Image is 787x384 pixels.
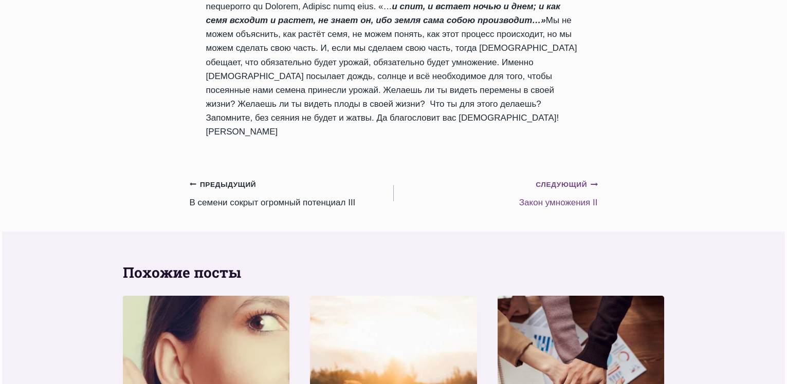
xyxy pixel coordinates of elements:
h2: Похожие посты [123,262,665,283]
em: и спит, и встает ночью и днем; и как семя всходит и растет, не знает он, ибо земля сама собою про... [206,2,560,25]
small: Следующий [536,179,597,190]
a: ПредыдущийB семени сокрыт огромный потенциал III [190,177,394,209]
a: СледующийЗакон умножения II [394,177,598,209]
small: Предыдущий [190,179,257,190]
nav: Записи [190,177,598,209]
